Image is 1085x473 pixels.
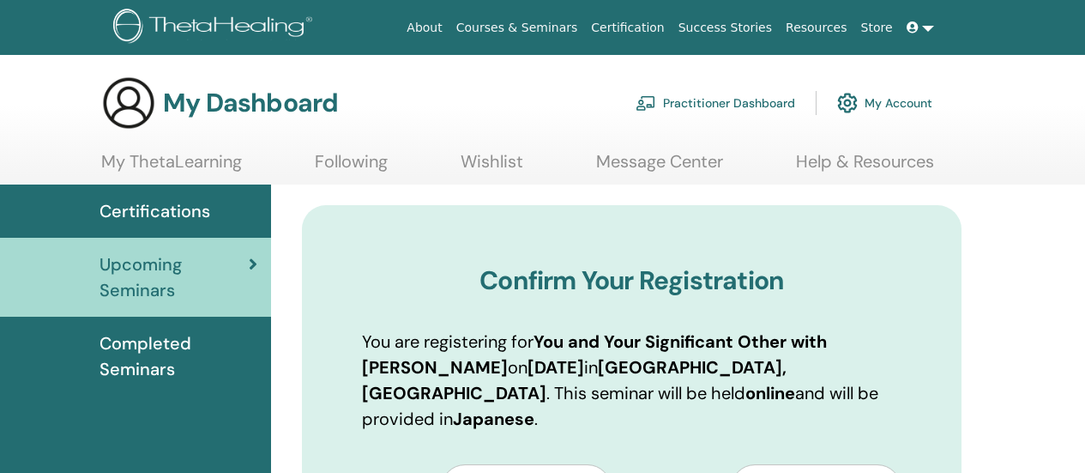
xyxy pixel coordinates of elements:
[163,88,338,118] h3: My Dashboard
[99,330,257,382] span: Completed Seminars
[779,12,854,44] a: Resources
[461,151,523,185] a: Wishlist
[362,329,901,432] p: You are registering for on in . This seminar will be held and will be provided in .
[796,151,934,185] a: Help & Resources
[453,408,534,430] b: Japanese
[113,9,318,47] img: logo.png
[400,12,449,44] a: About
[854,12,900,44] a: Store
[636,95,656,111] img: chalkboard-teacher.svg
[99,198,210,224] span: Certifications
[362,265,901,296] h3: Confirm Your Registration
[596,151,723,185] a: Message Center
[584,12,671,44] a: Certification
[449,12,585,44] a: Courses & Seminars
[99,252,249,303] span: Upcoming Seminars
[636,84,795,122] a: Practitioner Dashboard
[672,12,779,44] a: Success Stories
[837,84,932,122] a: My Account
[101,151,242,185] a: My ThetaLearning
[745,382,795,404] b: online
[837,88,858,118] img: cog.svg
[101,76,156,130] img: generic-user-icon.jpg
[315,151,388,185] a: Following
[527,356,584,379] b: [DATE]
[362,330,827,379] b: You and Your Significant Other with [PERSON_NAME]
